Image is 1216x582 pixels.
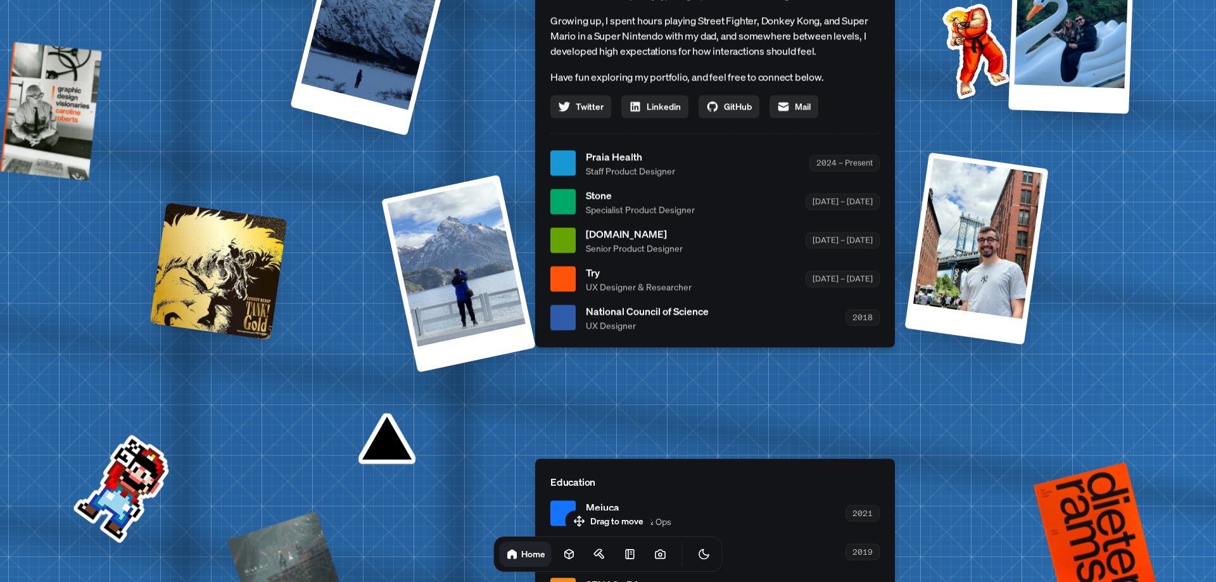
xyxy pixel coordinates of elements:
[845,544,880,560] div: 2019
[845,310,880,326] div: 2018
[724,100,752,113] span: GitHub
[845,505,880,521] div: 2021
[586,203,695,216] span: Specialist Product Designer
[586,319,709,332] span: UX Designer
[586,226,683,241] span: [DOMAIN_NAME]
[806,194,880,210] div: [DATE] – [DATE]
[550,68,880,85] p: Have fun exploring my portfolio, and feel free to connect below.
[586,164,675,177] span: Staff Product Designer
[576,100,604,113] span: Twitter
[550,95,611,118] a: Twitter
[699,95,759,118] a: GitHub
[647,100,681,113] span: Linkedin
[586,241,683,255] span: Senior Product Designer
[500,541,552,567] a: Home
[586,280,692,293] span: UX Designer & Researcher
[621,95,688,118] a: Linkedin
[806,271,880,287] div: [DATE] – [DATE]
[586,149,675,164] span: Praia Health
[550,13,880,58] p: Growing up, I spent hours playing Street Fighter, Donkey Kong, and Super Mario in a Super Nintend...
[806,232,880,248] div: [DATE] – [DATE]
[550,474,880,489] p: Education
[586,303,709,319] span: National Council of Science
[692,541,717,567] button: Toggle Theme
[586,499,671,514] span: Meiuca
[586,265,692,280] span: Try
[521,548,545,560] h1: Home
[769,95,818,118] a: Mail
[809,155,880,171] div: 2024 – Present
[795,100,811,113] span: Mail
[586,187,695,203] span: Stone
